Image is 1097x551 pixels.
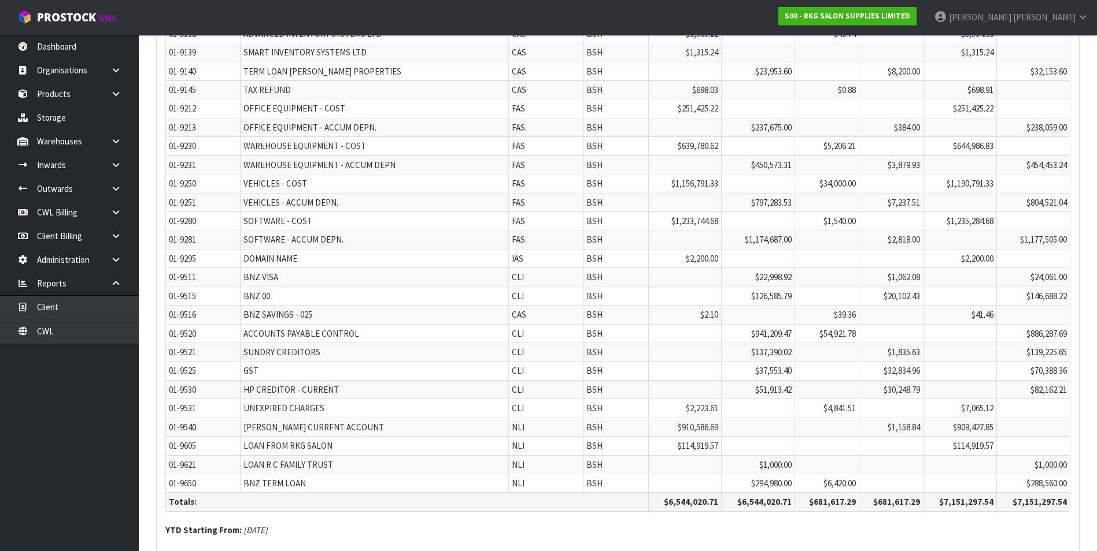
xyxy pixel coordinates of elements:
span: $797,283.53 [751,197,792,208]
td: FAS [508,212,583,230]
td: CLI [508,380,583,399]
span: $34,000.00 [819,178,856,189]
th: $681,617.29 [795,493,859,511]
span: $54,921.78 [819,328,856,339]
span: $6,420.00 [823,478,856,489]
span: $2,200.00 [961,253,993,264]
span: $288,560.00 [1026,478,1067,489]
span: $1,233,744.68 [671,215,718,226]
span: $644,986.83 [953,140,993,151]
td: 01-9525 [166,362,241,380]
td: FAS [508,174,583,193]
span: $3,505.22 [686,28,718,39]
span: $3,879.93 [888,159,920,170]
td: BNZ VISA [241,268,509,286]
td: BSH [583,99,648,118]
td: CAS [508,81,583,99]
td: BSH [583,137,648,155]
td: 01-9621 [166,455,241,474]
span: $1,156,791.33 [671,178,718,189]
td: NLI [508,455,583,474]
th: $681,617.29 [859,493,924,511]
span: ProStock [37,10,96,25]
td: 01-9251 [166,193,241,211]
td: BSH [583,362,648,380]
span: $0.88 [838,84,856,95]
td: TAX REFUND [241,81,509,99]
td: BSH [583,230,648,249]
span: [PERSON_NAME] [949,12,1011,23]
span: $3,554.96 [961,28,993,39]
td: 01-9605 [166,437,241,455]
td: BSH [583,43,648,62]
td: BSH [583,118,648,136]
td: 01-9521 [166,342,241,361]
td: 01-9530 [166,380,241,399]
em: [DATE] [243,524,268,535]
img: cube-alt.png [17,10,32,24]
td: 01-9540 [166,418,241,436]
td: BNZ SAVINGS - 025 [241,306,509,324]
td: FAS [508,193,583,211]
td: CLI [508,362,583,380]
td: BSH [583,286,648,305]
td: BSH [583,81,648,99]
td: BSH [583,418,648,436]
span: $22,998.92 [755,271,792,282]
span: $7,237.51 [888,197,920,208]
span: $698.03 [692,84,718,95]
span: $49.74 [834,28,856,39]
span: $32,153.60 [1030,66,1067,77]
td: 01-9520 [166,324,241,342]
td: FAS [508,118,583,136]
td: TERM LOAN [PERSON_NAME] PROPERTIES [241,62,509,80]
span: $886,287.69 [1026,328,1067,339]
span: $698.91 [967,84,993,95]
td: FAS [508,137,583,155]
span: $20,102.43 [884,291,920,301]
span: $909,427.85 [953,422,993,433]
td: BSH [583,399,648,418]
span: $1,158.84 [888,422,920,433]
td: BSH [583,437,648,455]
td: BSH [583,306,648,324]
td: 01-9231 [166,155,241,174]
td: 01-9213 [166,118,241,136]
span: $450,573.31 [751,159,792,170]
span: $114,919.57 [678,440,718,451]
span: $804,521.04 [1026,197,1067,208]
span: $24,061.00 [1030,271,1067,282]
span: $139,225.65 [1026,347,1067,358]
span: $251,425.22 [953,103,993,114]
span: $37,553.40 [755,365,792,376]
span: $454,453.24 [1026,159,1067,170]
td: WAREHOUSE EQUIPMENT - ACCUM DEPN [241,155,509,174]
span: $1,540.00 [823,215,856,226]
span: $70,388.36 [1030,365,1067,376]
td: BNZ TERM LOAN [241,474,509,492]
span: $41.46 [972,309,993,320]
td: CAS [508,306,583,324]
th: Totals: [166,493,649,511]
td: BSH [583,455,648,474]
td: LOAN R C FAMILY TRUST [241,455,509,474]
span: $7,065.12 [961,403,993,414]
td: 01-9139 [166,43,241,62]
span: $8,200.00 [888,66,920,77]
td: CLI [508,324,583,342]
td: FAS [508,155,583,174]
span: $1,190,791.33 [947,178,993,189]
span: $32,834.96 [884,365,920,376]
span: $1,177,505.00 [1020,234,1067,245]
td: NLI [508,474,583,492]
span: $146,688.22 [1026,291,1067,301]
td: BNZ 00 [241,286,509,305]
span: $294,980.00 [751,478,792,489]
span: $384.00 [894,122,920,133]
td: CAS [508,62,583,80]
span: $114,919.57 [953,440,993,451]
td: UNEXPIRED CHARGES [241,399,509,418]
span: $137,390.02 [751,347,792,358]
td: OFFICE EQUIPMENT - COST [241,99,509,118]
strong: S00 - RKG SALON SUPPLIES LIMITED [785,11,910,21]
